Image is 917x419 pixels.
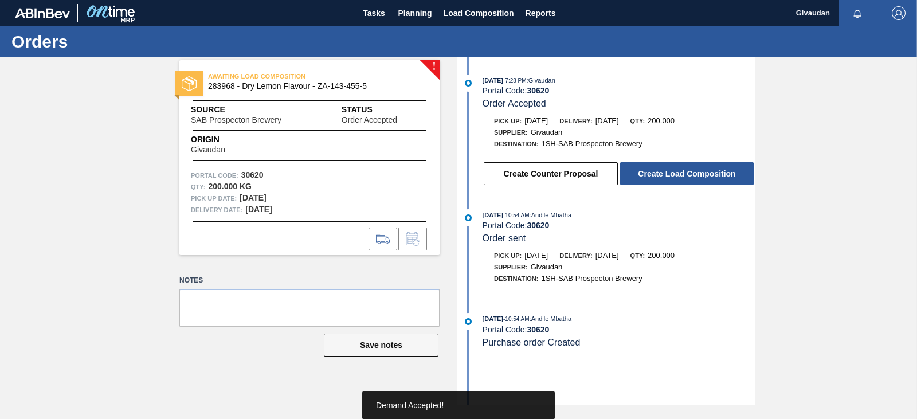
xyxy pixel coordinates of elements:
span: SAB Prospecton Brewery [191,116,281,124]
span: [DATE] [483,212,503,218]
img: status [182,76,197,91]
span: Qty: [630,118,645,124]
span: [DATE] [483,315,503,322]
span: Qty: [630,252,645,259]
button: Create Load Composition [620,162,754,185]
span: [DATE] [524,116,548,125]
span: Pick up Date: [191,193,237,204]
span: Pick up: [494,118,522,124]
span: - 10:54 AM [503,316,530,322]
div: Portal Code: [483,86,755,95]
span: - 10:54 AM [503,212,530,218]
img: atual [465,214,472,221]
span: : Givaudan [527,77,555,84]
span: [DATE] [524,251,548,260]
strong: 30620 [527,86,549,95]
span: Supplier: [494,264,528,271]
img: Logout [892,6,906,20]
span: Pick up: [494,252,522,259]
span: 1SH-SAB Prospecton Brewery [541,274,642,283]
span: [DATE] [595,251,619,260]
span: [DATE] [483,77,503,84]
strong: 200.000 KG [208,182,252,191]
span: : Andile Mbatha [530,315,571,322]
span: 283968 - Dry Lemon Flavour - ZA-143-455-5 [208,82,416,91]
div: Inform order change [398,228,427,250]
span: 200.000 [648,116,675,125]
span: [DATE] [595,116,619,125]
span: Source [191,104,316,116]
span: Demand Accepted! [376,401,444,410]
span: Reports [526,6,556,20]
span: Tasks [362,6,387,20]
div: Go to Load Composition [369,228,397,250]
span: 200.000 [648,251,675,260]
strong: 30620 [527,221,549,230]
strong: 30620 [527,325,549,334]
span: Purchase order Created [483,338,581,347]
strong: [DATE] [245,205,272,214]
span: Delivery: [559,252,592,259]
span: AWAITING LOAD COMPOSITION [208,71,369,82]
span: Supplier: [494,129,528,136]
span: Origin [191,134,254,146]
h1: Orders [11,35,215,48]
span: 1SH-SAB Prospecton Brewery [541,139,642,148]
span: Order Accepted [342,116,397,124]
span: Destination: [494,275,538,282]
span: Portal Code: [191,170,238,181]
img: TNhmsLtSVTkK8tSr43FrP2fwEKptu5GPRR3wAAAABJRU5ErkJggg== [15,8,70,18]
button: Save notes [324,334,438,357]
span: Planning [398,6,432,20]
div: Portal Code: [483,325,755,334]
span: Order sent [483,233,526,243]
span: Destination: [494,140,538,147]
span: Delivery Date: [191,204,242,216]
span: Order Accepted [483,99,546,108]
span: Qty : [191,181,205,193]
span: Delivery: [559,118,592,124]
span: Status [342,104,428,116]
span: Givaudan [531,263,563,271]
span: : Andile Mbatha [530,212,571,218]
img: atual [465,318,472,325]
button: Notifications [839,5,876,21]
div: Portal Code: [483,221,755,230]
button: Create Counter Proposal [484,162,618,185]
strong: 30620 [241,170,264,179]
span: - 7:28 PM [503,77,527,84]
span: Givaudan [191,146,225,154]
span: Givaudan [531,128,563,136]
span: Load Composition [444,6,514,20]
label: Notes [179,272,440,289]
strong: [DATE] [240,193,266,202]
img: atual [465,80,472,87]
